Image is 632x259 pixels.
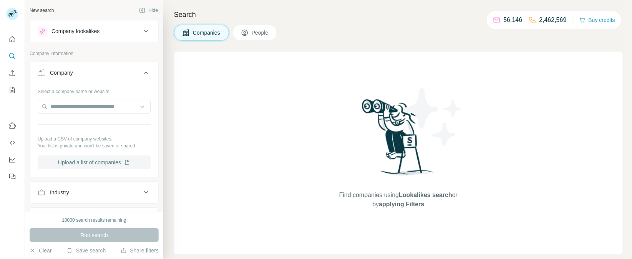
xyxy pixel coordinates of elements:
h4: Search [174,9,623,20]
button: Dashboard [6,153,18,167]
span: People [252,29,269,37]
p: 56,146 [504,15,523,25]
div: Company lookalikes [51,27,100,35]
button: Buy credits [579,15,615,25]
img: Surfe Illustration - Woman searching with binoculars [358,97,438,183]
p: Your list is private and won't be saved or shared. [38,142,151,149]
button: Hide [134,5,163,16]
button: Company lookalikes [30,22,158,40]
button: Feedback [6,170,18,184]
button: Clear [30,247,51,254]
div: New search [30,7,54,14]
div: 10000 search results remaining [62,217,126,224]
div: Select a company name or website [38,85,151,95]
p: Company information [30,50,159,57]
span: Companies [193,29,221,37]
p: 2,462,569 [539,15,567,25]
button: Company [30,63,158,85]
span: applying Filters [379,201,424,207]
button: Quick start [6,32,18,46]
button: Search [6,49,18,63]
button: Save search [66,247,106,254]
span: Find companies using or by [337,190,460,209]
button: Enrich CSV [6,66,18,80]
button: Use Surfe API [6,136,18,150]
button: Industry [30,183,158,202]
button: Upload a list of companies [38,155,151,169]
span: Lookalikes search [399,192,452,198]
div: Company [50,69,73,77]
p: Upload a CSV of company websites. [38,135,151,142]
button: My lists [6,83,18,97]
div: Industry [50,189,69,196]
button: Use Surfe on LinkedIn [6,119,18,133]
button: Share filters [121,247,159,254]
button: HQ location [30,209,158,228]
img: Surfe Illustration - Stars [398,82,468,152]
